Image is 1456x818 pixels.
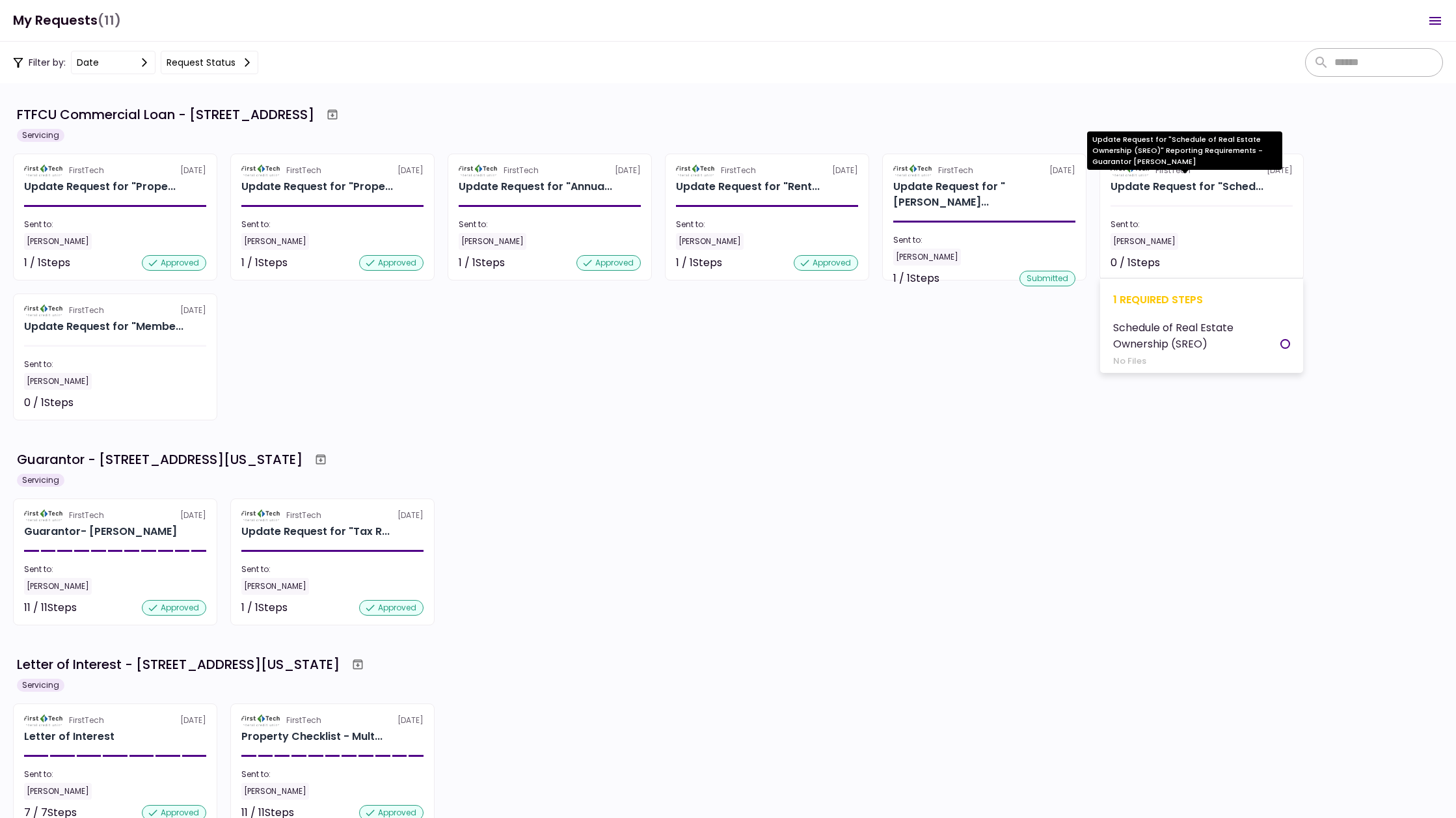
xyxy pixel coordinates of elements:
[17,655,340,674] div: Letter of Interest - [STREET_ADDRESS][US_STATE]
[241,524,390,539] div: Update Request for "Tax Return - Guarantor"
[1113,320,1280,352] div: Schedule of Real Estate Ownership (SREO)
[676,255,722,271] div: 1 / 1 Steps
[24,305,64,316] img: Partner logo
[24,219,206,230] div: Sent to:
[241,564,424,575] div: Sent to:
[241,715,424,726] div: [DATE]
[721,165,756,176] div: FirstTech
[241,769,424,780] div: Sent to:
[17,129,64,142] div: Servicing
[13,51,258,74] div: Filter by:
[309,448,332,471] button: Archive workflow
[24,233,92,250] div: [PERSON_NAME]
[24,255,70,271] div: 1 / 1 Steps
[286,165,321,176] div: FirstTech
[1111,179,1263,195] div: Update Request for "Schedule of Real Estate Ownership (SREO)" Reporting Requirements - Guarantor ...
[24,179,176,195] div: Update Request for "Property Operating Statements- Year End" Reporting Requirements - Multi Famil...
[286,715,321,726] div: FirstTech
[24,359,206,370] div: Sent to:
[1113,292,1290,308] div: 1 required steps
[241,600,288,616] div: 1 / 1 Steps
[676,219,858,230] div: Sent to:
[24,395,74,411] div: 0 / 1 Steps
[69,715,104,726] div: FirstTech
[241,729,383,744] div: Property Checklist - Multi-Family
[359,600,424,616] div: approved
[142,600,206,616] div: approved
[24,319,183,334] div: Update Request for "Member Provided PFS" Reporting Requirements - Guarantor Adam Strong
[24,769,206,780] div: Sent to:
[1111,255,1160,271] div: 0 / 1 Steps
[24,373,92,390] div: [PERSON_NAME]
[77,55,99,70] div: date
[576,255,641,271] div: approved
[1111,233,1178,250] div: [PERSON_NAME]
[1234,255,1293,271] div: Not started
[24,715,64,726] img: Partner logo
[794,255,858,271] div: approved
[241,219,424,230] div: Sent to:
[241,255,288,271] div: 1 / 1 Steps
[13,7,121,34] h1: My Requests
[241,578,309,595] div: [PERSON_NAME]
[24,600,77,616] div: 11 / 11 Steps
[24,305,206,316] div: [DATE]
[69,165,104,176] div: FirstTech
[24,715,206,726] div: [DATE]
[676,179,820,195] div: Update Request for "Rent Roll" Reporting Requirements - Multi Family 7806 1st Ave N, Birmingham, AL
[676,233,744,250] div: [PERSON_NAME]
[893,234,1075,246] div: Sent to:
[148,395,206,411] div: Not started
[459,219,641,230] div: Sent to:
[24,729,115,744] h2: Letter of Interest
[504,165,539,176] div: FirstTech
[24,510,64,521] img: Partner logo
[71,51,155,74] button: date
[241,165,424,176] div: [DATE]
[893,165,1075,176] div: [DATE]
[893,249,961,266] div: [PERSON_NAME]
[241,510,281,521] img: Partner logo
[241,783,309,800] div: [PERSON_NAME]
[459,165,498,176] img: Partner logo
[241,510,424,521] div: [DATE]
[241,165,281,176] img: Partner logo
[24,578,92,595] div: [PERSON_NAME]
[1019,271,1075,286] div: submitted
[69,305,104,316] div: FirstTech
[24,510,206,521] div: [DATE]
[161,51,258,74] button: Request status
[893,165,933,176] img: Partner logo
[459,255,505,271] div: 1 / 1 Steps
[321,103,344,126] button: Archive workflow
[459,165,641,176] div: [DATE]
[241,233,309,250] div: [PERSON_NAME]
[142,255,206,271] div: approved
[17,474,64,487] div: Servicing
[459,179,612,195] div: Update Request for "Annual ERQ" Reporting Requirements - Multi Family 7806 1st Ave N, Birmingham, AL
[24,165,64,176] img: Partner logo
[893,271,939,286] div: 1 / 1 Steps
[676,165,858,176] div: [DATE]
[17,679,64,692] div: Servicing
[98,7,121,34] span: (11)
[1420,5,1451,36] button: Open menu
[241,715,281,726] img: Partner logo
[1113,355,1280,368] div: No Files
[24,564,206,575] div: Sent to:
[676,165,716,176] img: Partner logo
[286,510,321,521] div: FirstTech
[241,179,393,195] div: Update Request for "Property Operating Statements - Year to Date" Reporting Requirements - Multi ...
[24,524,177,539] h2: Guarantor- [PERSON_NAME]
[459,233,526,250] div: [PERSON_NAME]
[938,165,973,176] div: FirstTech
[893,179,1075,210] div: Update Request for "Financial Statement Year to Date" Reporting Requirements - Borrower Alcoweezy...
[69,510,104,521] div: FirstTech
[17,450,303,469] div: Guarantor - [STREET_ADDRESS][US_STATE]
[24,165,206,176] div: [DATE]
[1087,131,1282,170] div: Update Request for "Schedule of Real Estate Ownership (SREO)" Reporting Requirements - Guarantor ...
[359,255,424,271] div: approved
[24,783,92,800] div: [PERSON_NAME]
[346,653,370,676] button: Archive workflow
[17,105,314,124] div: FTFCU Commercial Loan - [STREET_ADDRESS]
